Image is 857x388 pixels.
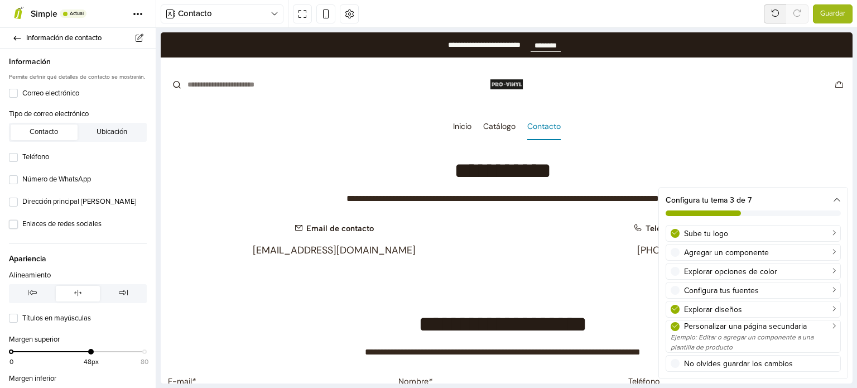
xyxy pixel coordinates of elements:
button: Carro [672,45,685,60]
span: Información [9,46,147,68]
label: Enlaces de redes sociales [22,219,147,230]
a: Sube tu logo [666,225,841,242]
span: 0 [9,357,13,367]
a: [EMAIL_ADDRESS][DOMAIN_NAME] [92,212,255,224]
div: Configura tus fuentes [684,285,836,296]
div: Configura tu tema 3 de 7 [659,188,848,223]
label: Teléfono [468,345,685,353]
div: No olvides guardar los cambios [684,358,836,370]
button: Contacto [11,124,78,140]
label: Títulos en mayúsculas [22,313,147,324]
a: Inicio [292,80,311,108]
h6: Email de contacto [7,191,339,200]
a: [PHONE_NUMBER] [476,212,561,224]
button: Contacto [161,4,283,23]
label: E-mail [7,345,224,353]
a: Contacto [367,80,400,108]
label: Dirección principal [PERSON_NAME] [22,197,147,208]
span: 48px [84,357,99,367]
div: Sube tu logo [684,228,836,239]
label: Correo electrónico [22,88,147,99]
div: Ejemplo: Editar o agregar un componente a una plantilla de producto [671,332,836,352]
label: Nombre [238,345,455,353]
div: Explorar diseños [684,304,836,315]
span: Apariencia [9,243,147,265]
label: Alineamiento [9,270,51,281]
span: Información de contacto [26,30,142,46]
label: Número de WhatsApp [22,174,147,185]
span: Guardar [820,8,845,20]
div: Agregar un componente [684,247,836,258]
div: Personalizar una página secundaria [684,320,836,332]
button: Ubicación [78,124,145,140]
label: Margen superior [9,334,60,346]
a: Catálogo [322,80,355,108]
span: Contacto [178,7,271,20]
h6: Teléfono de Contacto [353,191,685,200]
label: Teléfono [22,152,147,163]
label: Tipo de correo electrónico [9,109,89,120]
button: Submit [7,41,26,64]
span: Actual [70,11,84,16]
label: Margen inferior [9,373,56,385]
p: Permite definir qué detalles de contacto se mostrarán. [9,73,147,82]
span: Simple [31,8,57,20]
span: 80 [141,357,148,367]
div: Configura tu tema 3 de 7 [666,194,841,206]
div: Explorar opciones de color [684,266,836,277]
button: Guardar [813,4,853,23]
img: Pro Vinyl SpA [328,39,365,66]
